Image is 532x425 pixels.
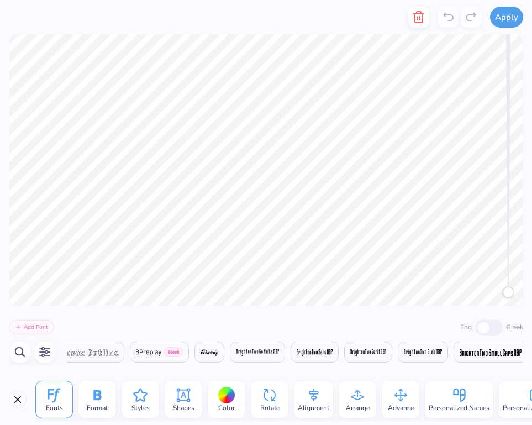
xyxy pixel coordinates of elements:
span: Shapes [173,403,194,412]
span: Rotate [260,403,280,412]
span: Styles [131,403,150,412]
img: BPreplay [136,349,161,356]
img: Bosox Outline [61,349,118,356]
span: Format [87,403,108,412]
span: Alignment [298,403,329,412]
img: BrightonTwo Serif NBP [350,349,386,356]
img: BrightonTwo SmallCaps NBP [460,349,522,356]
span: Advance [388,403,414,412]
span: Greek [164,347,183,357]
span: Arrange [346,403,370,412]
button: Apply [490,7,523,28]
button: Add Font [9,320,54,334]
label: Eng [460,322,472,332]
span: Fonts [46,403,63,412]
div: Accessibility label [503,287,514,298]
img: BrightonTwo Sans NBP [297,349,333,356]
button: Close [9,391,27,408]
label: Greek [506,322,523,332]
span: Personalized Names [429,403,489,412]
img: Brandy [201,349,218,356]
img: BrightonTwo Gothika NBP [236,349,278,356]
img: BrightonTwo Slab NBP [404,349,441,356]
span: Color [218,403,235,412]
